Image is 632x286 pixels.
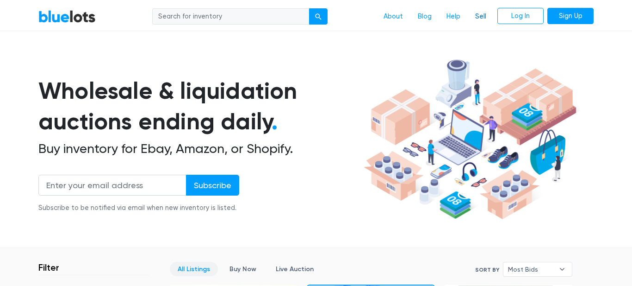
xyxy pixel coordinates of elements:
label: Sort By [475,266,499,274]
a: Live Auction [268,262,322,276]
a: About [376,8,410,25]
a: Sign Up [547,8,594,25]
input: Subscribe [186,175,239,196]
a: Blog [410,8,439,25]
a: BlueLots [38,10,96,23]
a: Log In [497,8,544,25]
a: Buy Now [222,262,264,276]
a: Help [439,8,468,25]
h1: Wholesale & liquidation auctions ending daily [38,76,360,137]
img: hero-ee84e7d0318cb26816c560f6b4441b76977f77a177738b4e94f68c95b2b83dbb.png [360,55,580,224]
h2: Buy inventory for Ebay, Amazon, or Shopify. [38,141,360,157]
b: ▾ [552,262,572,276]
a: All Listings [170,262,218,276]
input: Search for inventory [152,8,310,25]
div: Subscribe to be notified via email when new inventory is listed. [38,203,239,213]
span: Most Bids [508,262,554,276]
a: Sell [468,8,494,25]
h3: Filter [38,262,59,273]
span: . [272,108,278,135]
input: Enter your email address [38,175,186,196]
